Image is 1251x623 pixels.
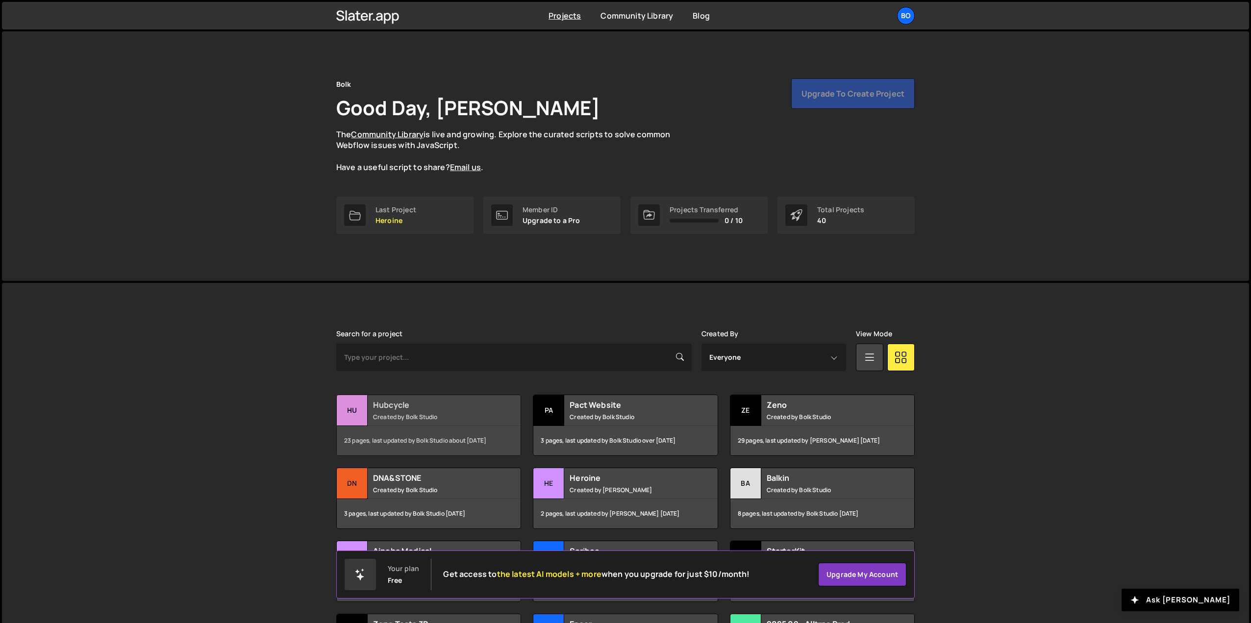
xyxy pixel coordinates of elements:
small: Created by Bolk Studio [373,413,491,421]
p: Upgrade to a Pro [523,217,580,224]
div: DN [337,468,368,499]
div: Total Projects [817,206,864,214]
div: Last Project [375,206,416,214]
a: St StarterKit Created by [PERSON_NAME] 9 pages, last updated by [PERSON_NAME] [DATE] [730,541,915,602]
span: 0 / 10 [725,217,743,224]
h2: DNA&STONE [373,473,491,483]
div: He [533,468,564,499]
div: 3 pages, last updated by Bolk Studio [DATE] [337,499,521,528]
label: Search for a project [336,330,402,338]
label: Created By [701,330,739,338]
h1: Good Day, [PERSON_NAME] [336,94,600,121]
a: Ze Zeno Created by Bolk Studio 29 pages, last updated by [PERSON_NAME] [DATE] [730,395,915,456]
h2: Balkin [767,473,885,483]
small: Created by Bolk Studio [373,486,491,494]
small: Created by Bolk Studio [767,486,885,494]
h2: Scribee [570,546,688,556]
a: Community Library [351,129,424,140]
p: The is live and growing. Explore the curated scripts to solve common Webflow issues with JavaScri... [336,129,689,173]
div: 23 pages, last updated by Bolk Studio about [DATE] [337,426,521,455]
span: the latest AI models + more [497,569,601,579]
a: Blog [693,10,710,21]
a: Email us [450,162,481,173]
a: Last Project Heroine [336,197,474,234]
h2: StarterKit [767,546,885,556]
div: 8 pages, last updated by Bolk Studio [DATE] [730,499,914,528]
a: Hu Hubcycle Created by Bolk Studio 23 pages, last updated by Bolk Studio about [DATE] [336,395,521,456]
a: Community Library [600,10,673,21]
a: Ba Balkin Created by Bolk Studio 8 pages, last updated by Bolk Studio [DATE] [730,468,915,529]
div: Sc [533,541,564,572]
a: Ai Ainoha Medical Created by Bolk Studio 4 pages, last updated by Bolk Studio [DATE] [336,541,521,602]
div: St [730,541,761,572]
h2: Ainoha Medical [373,546,491,556]
div: Bolk [336,78,351,90]
h2: Get access to when you upgrade for just $10/month! [443,570,750,579]
a: Projects [549,10,581,21]
button: Ask [PERSON_NAME] [1122,589,1239,611]
small: Created by Bolk Studio [767,413,885,421]
div: Ba [730,468,761,499]
a: Bo [897,7,915,25]
div: Pa [533,395,564,426]
small: Created by Bolk Studio [570,413,688,421]
div: 2 pages, last updated by [PERSON_NAME] [DATE] [533,499,717,528]
a: He Heroine Created by [PERSON_NAME] 2 pages, last updated by [PERSON_NAME] [DATE] [533,468,718,529]
a: DN DNA&STONE Created by Bolk Studio 3 pages, last updated by Bolk Studio [DATE] [336,468,521,529]
div: 29 pages, last updated by [PERSON_NAME] [DATE] [730,426,914,455]
div: Member ID [523,206,580,214]
h2: Pact Website [570,399,688,410]
div: Hu [337,395,368,426]
div: Your plan [388,565,419,573]
div: Ze [730,395,761,426]
input: Type your project... [336,344,692,371]
p: 40 [817,217,864,224]
label: View Mode [856,330,892,338]
a: Pa Pact Website Created by Bolk Studio 3 pages, last updated by Bolk Studio over [DATE] [533,395,718,456]
h2: Hubcycle [373,399,491,410]
a: Upgrade my account [818,563,906,586]
div: Ai [337,541,368,572]
div: Projects Transferred [670,206,743,214]
h2: Heroine [570,473,688,483]
h2: Zeno [767,399,885,410]
a: Sc Scribee Created by Bolk Studio 2 pages, last updated by Bolk Studio [DATE] [533,541,718,602]
div: 3 pages, last updated by Bolk Studio over [DATE] [533,426,717,455]
div: Free [388,576,402,584]
p: Heroine [375,217,416,224]
small: Created by [PERSON_NAME] [570,486,688,494]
